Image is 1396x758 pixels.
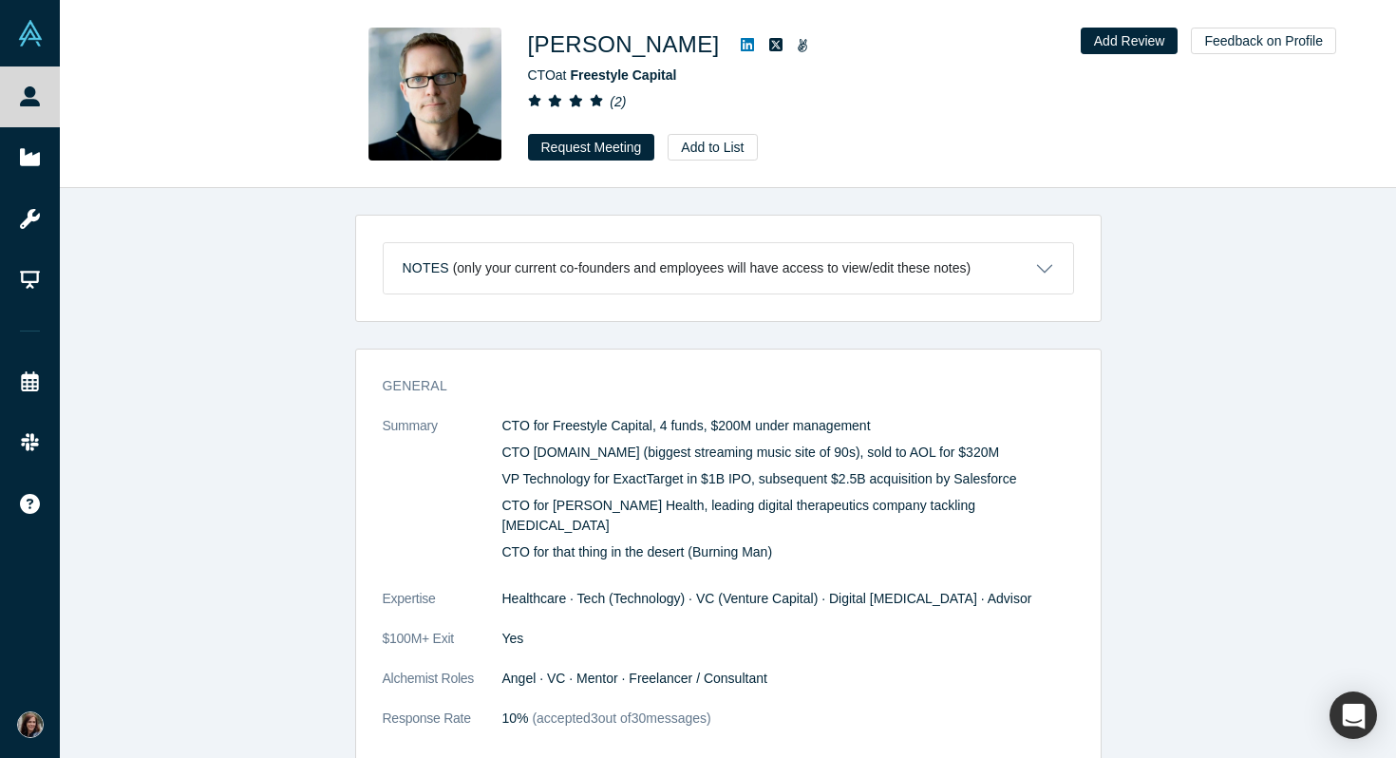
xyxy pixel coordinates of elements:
p: CTO for that thing in the desert (Burning Man) [502,542,1074,562]
button: Feedback on Profile [1191,28,1336,54]
span: 10% [502,711,529,726]
span: (accepted 3 out of 30 messages) [529,711,711,726]
p: CTO for [PERSON_NAME] Health, leading digital therapeutics company tackling [MEDICAL_DATA] [502,496,1074,536]
img: Alchemist Vault Logo [17,20,44,47]
img: Ala Stolpnik's Account [17,711,44,738]
span: CTO at [528,67,677,83]
img: David Bill's Profile Image [368,28,501,161]
button: Request Meeting [528,134,655,161]
dt: $100M+ Exit [383,629,502,669]
h3: General [383,376,1047,396]
dt: Summary [383,416,502,589]
dt: Response Rate [383,709,502,749]
dt: Expertise [383,589,502,629]
p: CTO [DOMAIN_NAME] (biggest streaming music site of 90s), sold to AOL for $320M [502,443,1074,463]
dd: Angel · VC · Mentor · Freelancer / Consultant [502,669,1074,689]
button: Add Review [1081,28,1179,54]
dt: Alchemist Roles [383,669,502,709]
i: ( 2 ) [610,94,626,109]
h1: [PERSON_NAME] [528,28,720,62]
p: (only your current co-founders and employees will have access to view/edit these notes) [453,260,972,276]
span: Healthcare · Tech (Technology) · VC (Venture Capital) · Digital [MEDICAL_DATA] · Advisor [502,591,1032,606]
p: CTO for Freestyle Capital, 4 funds, $200M under management [502,416,1074,436]
button: Notes (only your current co-founders and employees will have access to view/edit these notes) [384,243,1073,294]
h3: Notes [403,258,449,278]
p: VP Technology for ExactTarget in $1B IPO, subsequent $2.5B acquisition by Salesforce [502,469,1074,489]
a: Freestyle Capital [570,67,676,83]
dd: Yes [502,629,1074,649]
button: Add to List [668,134,757,161]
